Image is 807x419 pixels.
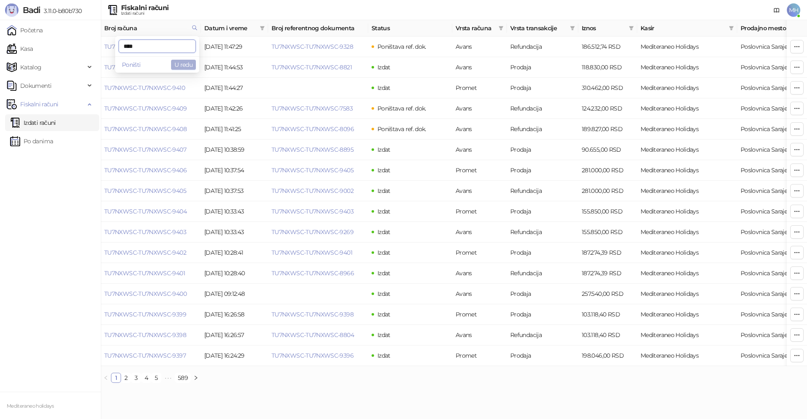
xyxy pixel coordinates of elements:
a: 4 [142,373,151,382]
span: right [193,375,198,380]
a: 2 [121,373,131,382]
td: 187.274,39 RSD [578,242,637,263]
td: TU7NXWSC-TU7NXWSC-9407 [101,140,201,160]
td: 155.850,00 RSD [578,222,637,242]
span: Broj računa [104,24,188,33]
td: 155.850,00 RSD [578,201,637,222]
td: Mediteraneo Holidays [637,140,737,160]
button: Poništi [119,60,144,70]
td: TU7NXWSC-TU7NXWSC-9406 [101,160,201,181]
button: U redu [171,60,196,70]
span: Izdat [377,63,390,71]
span: Poništava ref. dok. [377,43,426,50]
span: ••• [161,373,175,383]
a: TU7NXWSC-TU7NXWSC-9398 [272,311,353,318]
td: Refundacija [507,325,578,345]
td: Prodaja [507,57,578,78]
td: Prodaja [507,284,578,304]
a: 1 [111,373,121,382]
span: filter [568,22,577,34]
td: Promet [452,345,507,366]
th: Kasir [637,20,737,37]
span: Kasir [641,24,725,33]
li: Prethodna strana [101,373,111,383]
li: 589 [175,373,191,383]
a: TU7NXWSC-TU7NXWSC-9400 [104,290,187,298]
td: TU7NXWSC-TU7NXWSC-9403 [101,222,201,242]
td: [DATE] 10:37:54 [201,160,268,181]
td: 103.118,40 RSD [578,304,637,325]
td: 281.000,00 RSD [578,160,637,181]
li: Sledećih 5 Strana [161,373,175,383]
span: Izdat [377,166,390,174]
th: Vrsta računa [452,20,507,37]
td: 90.655,00 RSD [578,140,637,160]
a: TU7NXWSC-TU7NXWSC-9410 [104,84,185,92]
td: TU7NXWSC-TU7NXWSC-9397 [101,345,201,366]
a: Izdati računi [10,114,56,131]
span: Katalog [20,59,42,76]
a: TU7NXWSC-TU7NXWSC-9399 [104,311,186,318]
a: TU7NXWSC-TU7NXWSC-9401 [104,269,185,277]
td: [DATE] 09:12:48 [201,284,268,304]
td: 187.274,39 RSD [578,263,637,284]
td: Mediteraneo Holidays [637,325,737,345]
a: TU7NXWSC-TU7NXWSC-9407 [104,146,186,153]
td: [DATE] 10:37:53 [201,181,268,201]
td: [DATE] 11:42:26 [201,98,268,119]
td: Prodaja [507,242,578,263]
button: right [191,373,201,383]
td: TU7NXWSC-TU7NXWSC-9408 [101,119,201,140]
a: TU7NXWSC-TU7NXWSC-9411 [104,63,183,71]
td: TU7NXWSC-TU7NXWSC-9401 [101,263,201,284]
td: Promet [452,304,507,325]
td: TU7NXWSC-TU7NXWSC-9398 [101,325,201,345]
td: Prodaja [507,160,578,181]
td: Avans [452,57,507,78]
span: filter [260,26,265,31]
span: Izdat [377,146,390,153]
td: [DATE] 11:41:25 [201,119,268,140]
span: Izdat [377,290,390,298]
td: 198.046,00 RSD [578,345,637,366]
td: [DATE] 10:28:40 [201,263,268,284]
td: [DATE] 11:44:27 [201,78,268,98]
td: Mediteraneo Holidays [637,263,737,284]
div: Izdati računi [121,11,169,16]
td: [DATE] 11:44:53 [201,57,268,78]
a: TU7NXWSC-TU7NXWSC-9269 [272,228,353,236]
td: Avans [452,325,507,345]
span: Badi [23,5,40,15]
td: Mediteraneo Holidays [637,57,737,78]
span: filter [258,22,266,34]
td: TU7NXWSC-TU7NXWSC-9410 [101,78,201,98]
a: TU7NXWSC-TU7NXWSC-9398 [104,331,186,339]
td: Refundacija [507,37,578,57]
a: TU7NXWSC-TU7NXWSC-9328 [272,43,353,50]
a: TU7NXWSC-TU7NXWSC-8821 [272,63,352,71]
a: TU7NXWSC-TU7NXWSC-9403 [104,228,186,236]
td: Promet [452,78,507,98]
td: Refundacija [507,181,578,201]
span: filter [570,26,575,31]
td: Mediteraneo Holidays [637,284,737,304]
a: TU7NXWSC-TU7NXWSC-9403 [272,208,353,215]
td: Mediteraneo Holidays [637,201,737,222]
td: Avans [452,284,507,304]
span: Iznos [582,24,625,33]
a: TU7NXWSC-TU7NXWSC-9402 [104,249,186,256]
a: 589 [175,373,190,382]
span: left [103,375,108,380]
td: Prodaja [507,201,578,222]
td: Mediteraneo Holidays [637,242,737,263]
td: 310.462,00 RSD [578,78,637,98]
span: Izdat [377,311,390,318]
td: Prodaja [507,140,578,160]
a: TU7NXWSC-TU7NXWSC-9412 [104,43,185,50]
span: filter [729,26,734,31]
td: Avans [452,222,507,242]
span: Vrsta transakcije [510,24,567,33]
span: Izdat [377,84,390,92]
td: Prodaja [507,345,578,366]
